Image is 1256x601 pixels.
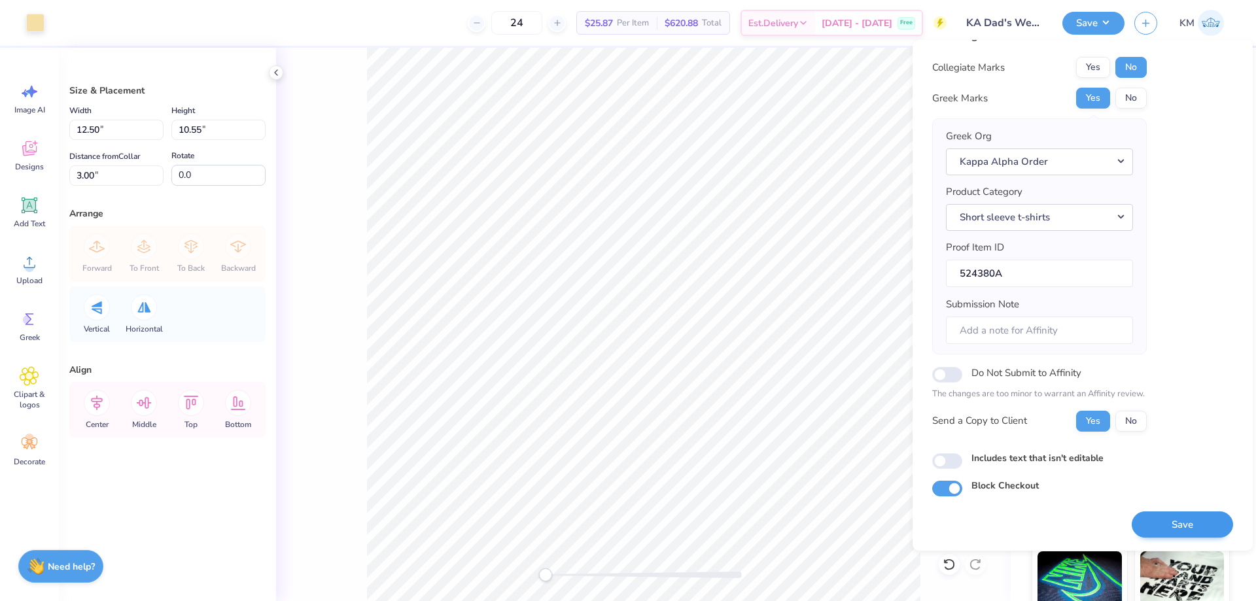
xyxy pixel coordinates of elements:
span: Per Item [617,16,649,30]
span: Top [184,419,198,430]
span: Middle [132,419,156,430]
button: Yes [1076,88,1110,109]
span: Decorate [14,456,45,467]
span: $620.88 [665,16,698,30]
span: Add Text [14,218,45,229]
span: Free [900,18,913,27]
a: KM [1174,10,1230,36]
div: Size & Placement [69,84,266,97]
button: Yes [1076,411,1110,432]
label: Distance from Collar [69,148,140,164]
label: Includes text that isn't editable [971,451,1104,465]
label: Proof Item ID [946,240,1004,255]
div: Accessibility label [539,568,552,581]
span: Designs [15,162,44,172]
div: Collegiate Marks [932,60,1005,75]
label: Block Checkout [971,479,1039,492]
div: Send a Copy to Client [932,413,1027,428]
span: Image AI [14,105,45,115]
strong: Need help? [48,560,95,573]
span: Center [86,419,109,430]
span: Est. Delivery [748,16,798,30]
button: Save [1132,511,1233,538]
label: Rotate [171,148,194,163]
button: No [1115,88,1147,109]
span: $25.87 [585,16,613,30]
input: Untitled Design [956,10,1053,36]
span: Greek [20,332,40,343]
span: Total [702,16,722,30]
input: Add a note for Affinity [946,317,1133,345]
button: Short sleeve t-shirts [946,204,1133,231]
button: No [1115,411,1147,432]
label: Width [69,103,92,118]
span: Bottom [225,419,251,430]
button: Save [1062,12,1125,35]
span: Upload [16,275,43,286]
button: Yes [1076,57,1110,78]
label: Height [171,103,195,118]
button: Kappa Alpha Order [946,148,1133,175]
span: KM [1179,16,1195,31]
label: Greek Org [946,129,992,144]
div: Greek Marks [932,91,988,106]
input: – – [491,11,542,35]
label: Do Not Submit to Affinity [971,364,1081,381]
span: Horizontal [126,324,163,334]
span: Vertical [84,324,110,334]
label: Submission Note [946,297,1019,312]
span: [DATE] - [DATE] [822,16,892,30]
div: Align [69,363,266,377]
button: No [1115,57,1147,78]
p: The changes are too minor to warrant an Affinity review. [932,388,1147,401]
span: Clipart & logos [8,389,51,410]
div: Arrange [69,207,266,220]
label: Product Category [946,184,1022,199]
img: Karl Michael Narciza [1198,10,1224,36]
